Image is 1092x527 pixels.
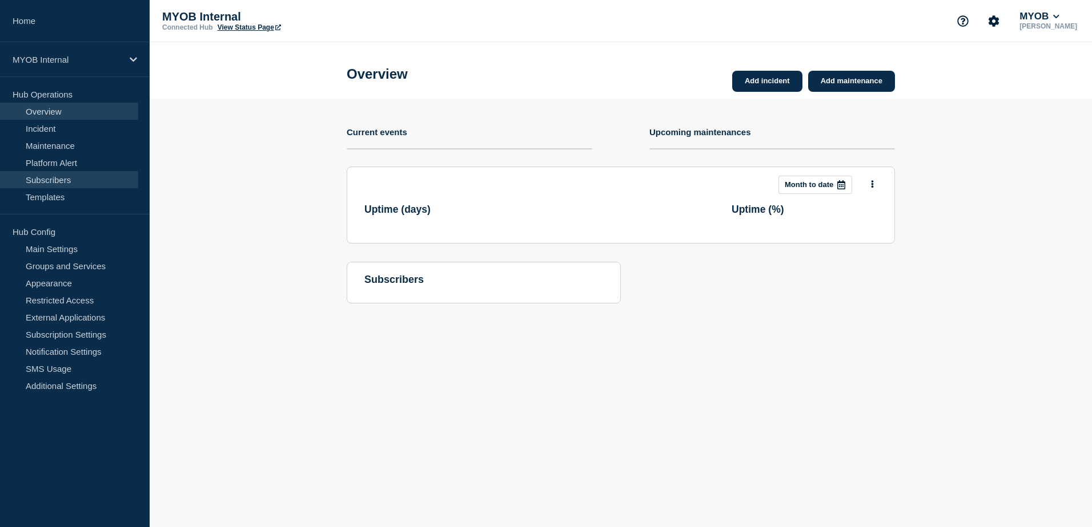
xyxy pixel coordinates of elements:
h4: subscribers [364,274,603,286]
p: [PERSON_NAME] [1017,22,1079,30]
button: Month to date [778,176,852,194]
h4: Upcoming maintenances [649,127,751,137]
h4: Current events [347,127,407,137]
a: View Status Page [218,23,281,31]
button: Account settings [982,9,1006,33]
h3: Uptime ( days ) [364,204,431,216]
h3: Uptime ( % ) [732,204,784,216]
button: MYOB [1017,11,1062,22]
p: Month to date [785,180,833,189]
p: MYOB Internal [162,10,391,23]
h1: Overview [347,66,408,82]
p: MYOB Internal [13,55,122,64]
button: Support [951,9,975,33]
p: Connected Hub [162,23,213,31]
a: Add maintenance [808,71,895,92]
a: Add incident [732,71,802,92]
